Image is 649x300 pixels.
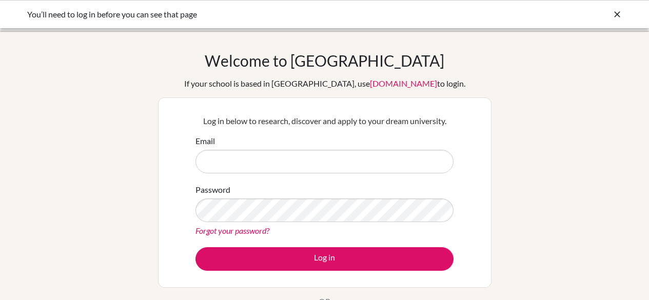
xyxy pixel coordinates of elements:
[370,78,437,88] a: [DOMAIN_NAME]
[195,115,454,127] p: Log in below to research, discover and apply to your dream university.
[205,51,444,70] h1: Welcome to [GEOGRAPHIC_DATA]
[27,8,468,21] div: You’ll need to log in before you can see that page
[195,135,215,147] label: Email
[195,184,230,196] label: Password
[195,226,269,235] a: Forgot your password?
[195,247,454,271] button: Log in
[184,77,465,90] div: If your school is based in [GEOGRAPHIC_DATA], use to login.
